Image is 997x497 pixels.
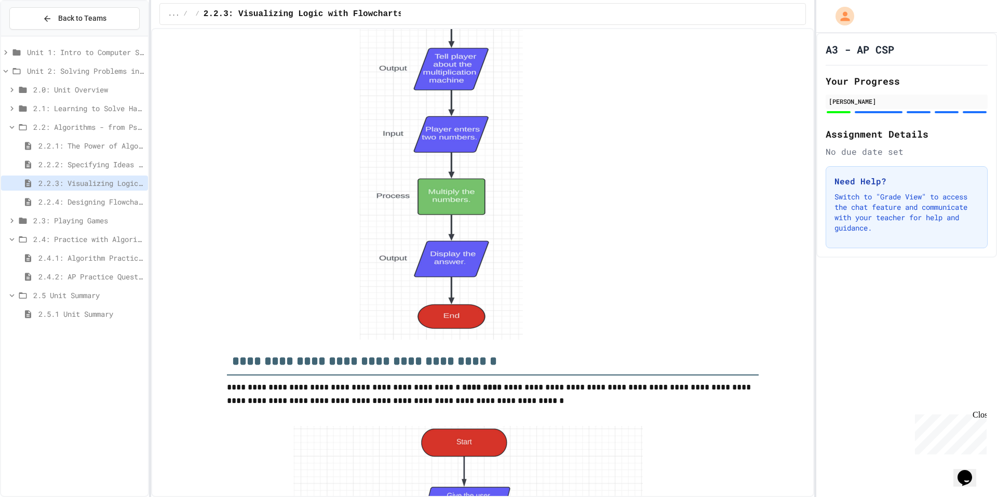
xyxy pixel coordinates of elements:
span: 2.1: Learning to Solve Hard Problems [33,103,144,114]
span: Unit 1: Intro to Computer Science [27,47,144,58]
h2: Assignment Details [826,127,988,141]
span: 2.5 Unit Summary [33,290,144,301]
span: / [196,10,199,18]
span: 2.2.3: Visualizing Logic with Flowcharts [38,178,144,189]
h1: A3 - AP CSP [826,42,894,57]
span: 2.2.2: Specifying Ideas with Pseudocode [38,159,144,170]
iframe: chat widget [911,410,987,454]
div: [PERSON_NAME] [829,97,985,106]
div: No due date set [826,145,988,158]
p: Switch to "Grade View" to access the chat feature and communicate with your teacher for help and ... [834,192,979,233]
span: 2.4.2: AP Practice Questions [38,271,144,282]
span: ... [168,10,180,18]
button: Back to Teams [9,7,140,30]
div: My Account [825,4,857,28]
iframe: chat widget [953,455,987,487]
h2: Your Progress [826,74,988,88]
span: 2.2: Algorithms - from Pseudocode to Flowcharts [33,122,144,132]
span: 2.0: Unit Overview [33,84,144,95]
span: 2.4.1: Algorithm Practice Exercises [38,252,144,263]
span: 2.2.1: The Power of Algorithms [38,140,144,151]
span: / [183,10,187,18]
h3: Need Help? [834,175,979,187]
span: 2.2.4: Designing Flowcharts [38,196,144,207]
span: Unit 2: Solving Problems in Computer Science [27,65,144,76]
span: Back to Teams [58,13,106,24]
span: 2.2.3: Visualizing Logic with Flowcharts [204,8,403,20]
div: Chat with us now!Close [4,4,72,66]
span: 2.3: Playing Games [33,215,144,226]
span: 2.4: Practice with Algorithms [33,234,144,245]
span: 2.5.1 Unit Summary [38,308,144,319]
